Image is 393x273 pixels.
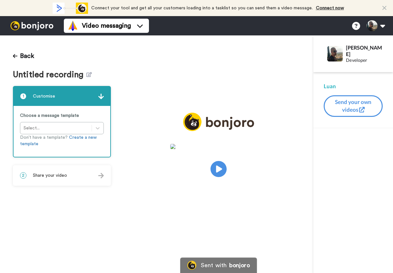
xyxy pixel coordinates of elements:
[229,262,250,268] div: bonjoro
[68,21,78,31] img: vm-color.svg
[170,144,267,149] img: 666eb1e7-2bf5-42d0-94aa-a123106e3bb4.jpg
[13,70,86,80] span: Untitled recording
[324,82,383,90] div: Luan
[324,95,383,117] button: Send your own videos
[327,46,343,61] img: Profile Image
[316,6,344,10] a: Connect now
[91,6,313,10] span: Connect your tool and get all your customers loading into a tasklist so you can send them a video...
[20,135,97,146] a: Create a new template
[20,134,104,147] p: Don’t have a template?
[33,172,67,179] span: Share your video
[346,44,382,57] div: [PERSON_NAME]
[82,21,131,30] span: Video messaging
[20,172,26,179] span: 2
[98,173,104,178] img: arrow.svg
[20,112,104,119] p: Choose a message template
[183,113,254,131] img: logo_full.png
[98,94,104,99] img: arrow.svg
[8,21,56,30] img: bj-logo-header-white.svg
[20,93,26,99] span: 1
[33,93,55,99] span: Customise
[53,3,88,14] div: animation
[346,58,382,63] div: Developer
[187,261,196,270] img: Bonjoro Logo
[180,258,257,273] a: Bonjoro LogoSent withbonjoro
[201,262,227,268] div: Sent with
[13,48,34,64] button: Back
[13,165,111,186] div: 2Share your video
